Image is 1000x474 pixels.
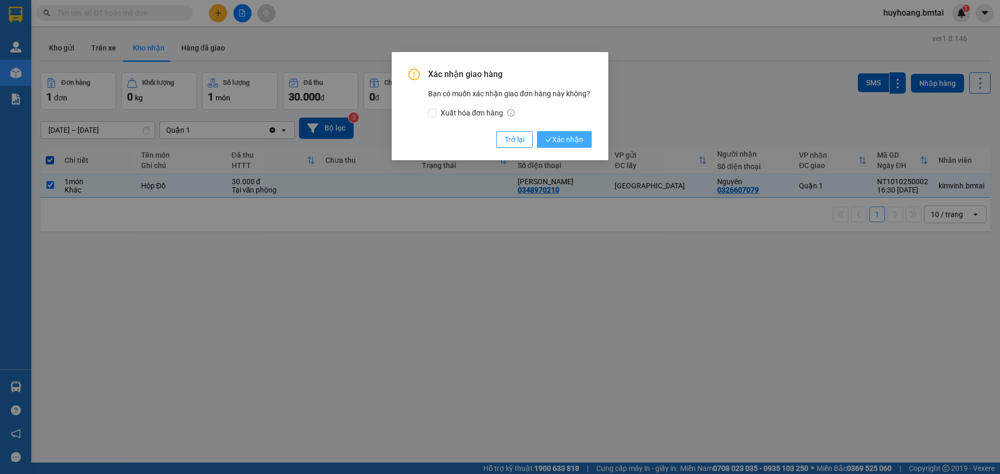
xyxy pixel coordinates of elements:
span: info-circle [507,109,515,117]
li: VP [GEOGRAPHIC_DATA] [5,44,72,79]
span: Trở lại [505,134,524,145]
span: exclamation-circle [408,69,420,80]
div: Bạn có muốn xác nhận giao đơn hàng này không? [428,88,592,119]
span: Xác nhận giao hàng [428,69,592,80]
img: logo.jpg [5,5,42,42]
span: Xuất hóa đơn hàng [436,107,519,119]
li: VP [GEOGRAPHIC_DATA] [72,44,139,79]
button: checkXác nhận [537,131,592,148]
button: Trở lại [496,131,533,148]
li: Bình Minh Tải [5,5,151,25]
span: check [545,136,552,143]
span: Xác nhận [545,134,583,145]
